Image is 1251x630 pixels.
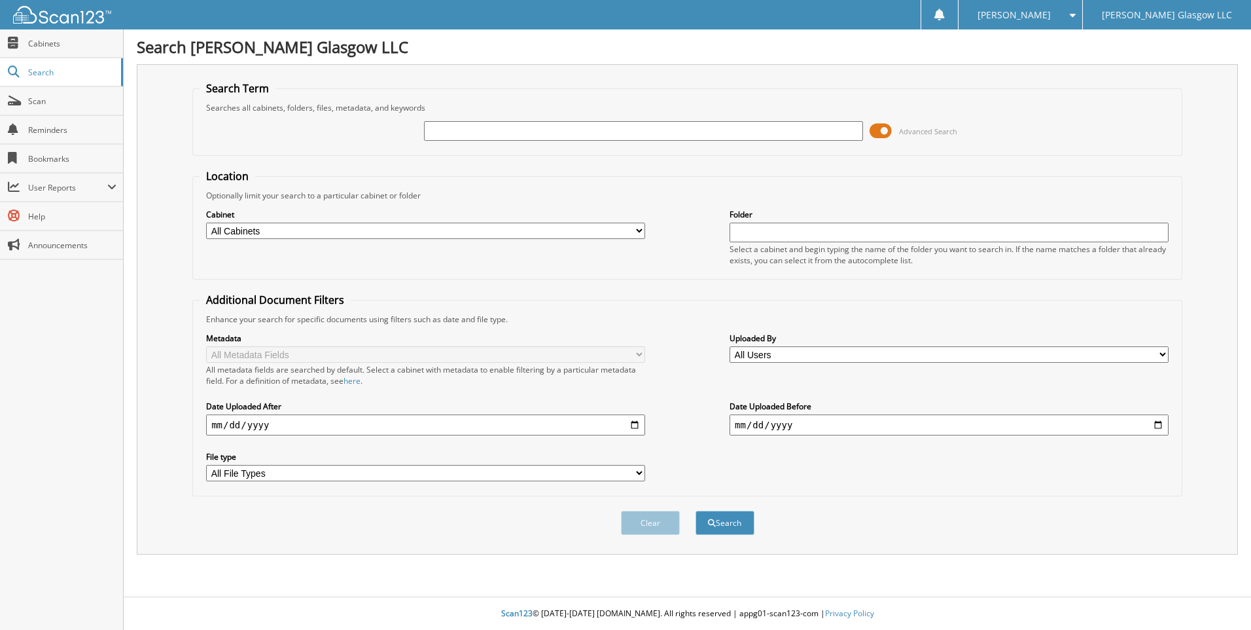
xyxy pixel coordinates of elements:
[206,415,645,435] input: start
[206,209,645,220] label: Cabinet
[344,375,361,386] a: here
[200,314,1175,325] div: Enhance your search for specific documents using filters such as date and file type.
[899,126,957,136] span: Advanced Search
[28,182,107,193] span: User Reports
[730,209,1169,220] label: Folder
[28,124,116,136] span: Reminders
[28,38,116,49] span: Cabinets
[730,244,1169,266] div: Select a cabinet and begin typing the name of the folder you want to search in. If the name match...
[730,401,1169,412] label: Date Uploaded Before
[1186,567,1251,630] iframe: Chat Widget
[206,333,645,344] label: Metadata
[200,169,255,183] legend: Location
[28,67,115,78] span: Search
[28,153,116,164] span: Bookmarks
[825,608,874,619] a: Privacy Policy
[1102,11,1232,19] span: [PERSON_NAME] Glasgow LLC
[137,36,1238,58] h1: Search [PERSON_NAME] Glasgow LLC
[730,333,1169,344] label: Uploaded By
[200,102,1175,113] div: Searches all cabinets, folders, files, metadata, and keywords
[28,96,116,107] span: Scan
[124,598,1251,630] div: © [DATE]-[DATE] [DOMAIN_NAME]. All rights reserved | appg01-scan123-com |
[978,11,1051,19] span: [PERSON_NAME]
[501,608,533,619] span: Scan123
[13,6,111,24] img: scan123-logo-white.svg
[206,364,645,386] div: All metadata fields are searched by default. Select a cabinet with metadata to enable filtering b...
[200,293,351,307] legend: Additional Document Filters
[206,451,645,462] label: File type
[730,415,1169,435] input: end
[200,190,1175,201] div: Optionally limit your search to a particular cabinet or folder
[28,211,116,222] span: Help
[200,81,275,96] legend: Search Term
[696,511,754,535] button: Search
[206,401,645,412] label: Date Uploaded After
[28,240,116,251] span: Announcements
[621,511,680,535] button: Clear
